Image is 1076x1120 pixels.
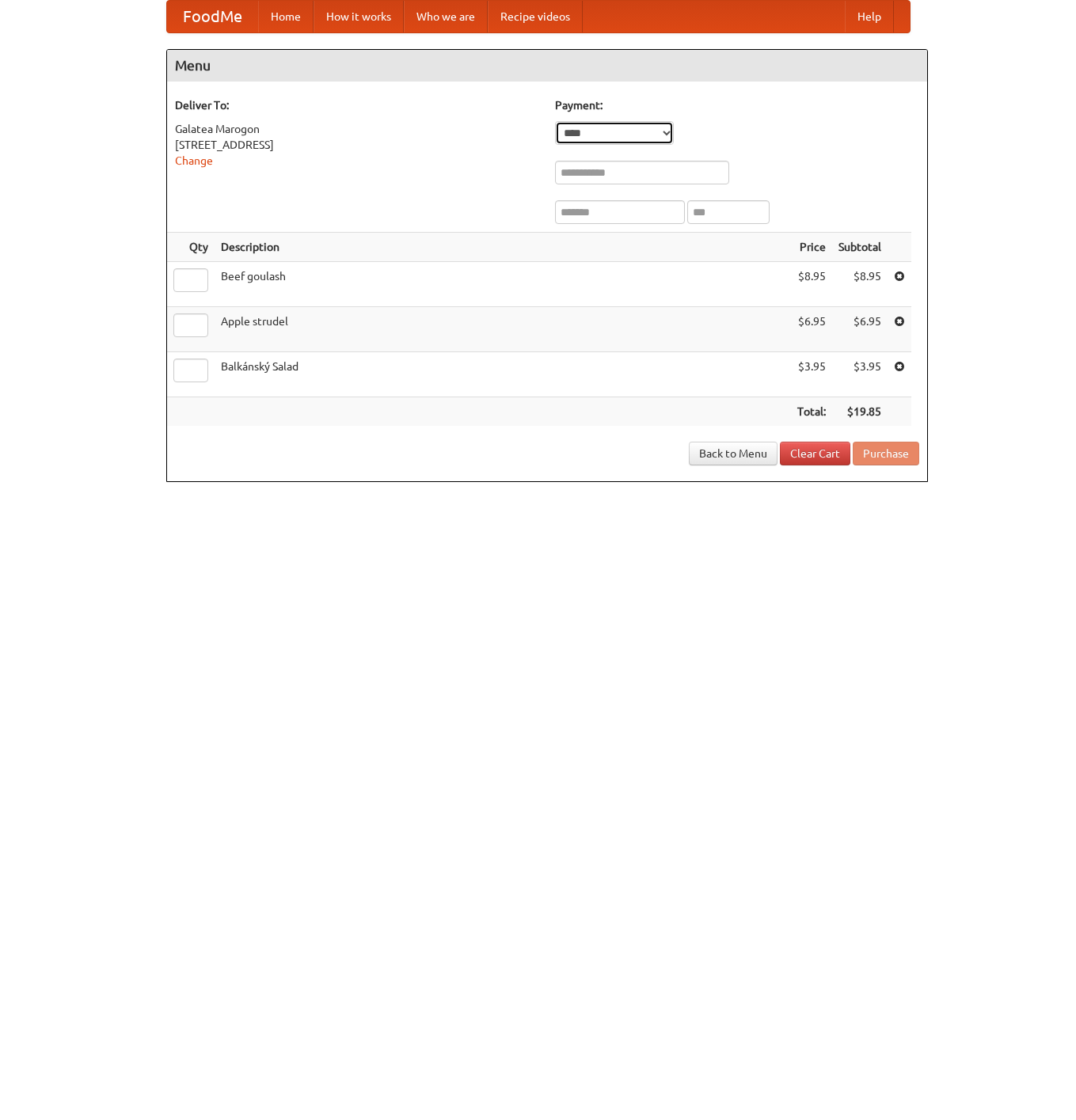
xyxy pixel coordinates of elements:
th: Description [215,233,791,262]
td: $3.95 [791,352,832,397]
td: Beef goulash [215,262,791,307]
h4: Menu [167,50,927,82]
td: $8.95 [832,262,888,307]
div: [STREET_ADDRESS] [175,137,539,153]
th: Total: [791,397,832,427]
a: Home [258,1,314,32]
a: Change [175,154,213,167]
div: Galatea Marogon [175,121,539,137]
button: Purchase [853,442,919,465]
td: $6.95 [832,307,888,352]
h5: Payment: [555,97,919,113]
td: $8.95 [791,262,832,307]
td: $6.95 [791,307,832,352]
a: FoodMe [167,1,258,32]
a: Back to Menu [689,442,778,465]
th: Subtotal [832,233,888,262]
th: Qty [167,233,215,262]
a: Who we are [404,1,488,32]
a: Help [845,1,894,32]
a: How it works [314,1,404,32]
a: Clear Cart [780,442,850,465]
h5: Deliver To: [175,97,539,113]
th: $19.85 [832,397,888,427]
td: $3.95 [832,352,888,397]
td: Balkánský Salad [215,352,791,397]
th: Price [791,233,832,262]
td: Apple strudel [215,307,791,352]
a: Recipe videos [488,1,583,32]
